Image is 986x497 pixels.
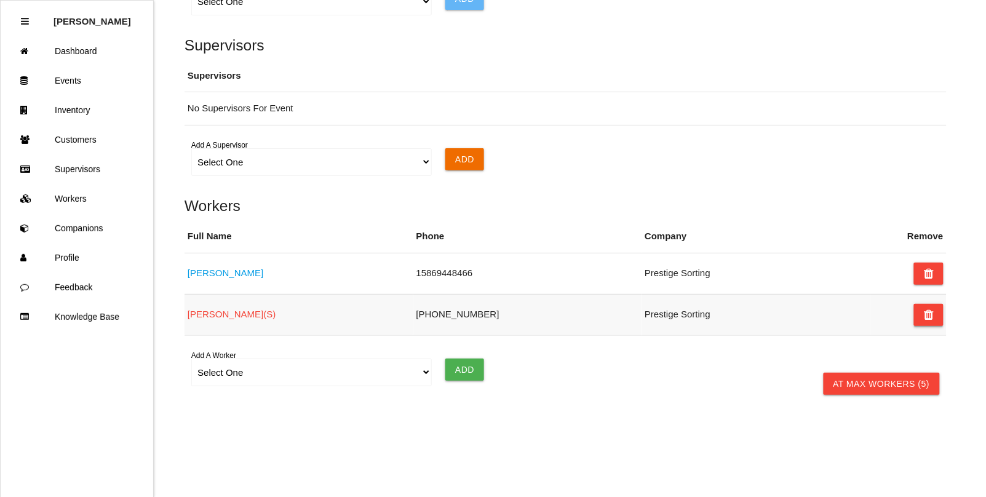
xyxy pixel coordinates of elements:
a: Dashboard [1,36,153,66]
td: [PHONE_NUMBER] [413,294,642,335]
a: Supervisors [1,154,153,184]
label: Add A Supervisor [191,140,248,151]
a: At Max Workers (5) [824,373,940,395]
td: 15869448466 [413,253,642,294]
a: Inventory [1,95,153,125]
td: Prestige Sorting [642,253,870,294]
th: Company [642,220,870,253]
div: Close [21,7,29,36]
a: Customers [1,125,153,154]
h5: Supervisors [185,37,947,54]
a: [PERSON_NAME](S) [188,309,276,319]
a: Companions [1,213,153,243]
th: Supervisors [185,60,947,92]
a: Profile [1,243,153,272]
th: Remove [905,220,947,253]
td: Prestige Sorting [642,294,870,335]
label: Add A Worker [191,350,236,361]
h5: Workers [185,197,947,214]
td: No Supervisors For Event [185,92,947,125]
input: Add [445,359,484,381]
input: Add [445,148,484,170]
a: [PERSON_NAME] [188,268,263,278]
p: Rosie Blandino [54,7,131,26]
a: Events [1,66,153,95]
a: Workers [1,184,153,213]
th: Phone [413,220,642,253]
a: Feedback [1,272,153,302]
a: Knowledge Base [1,302,153,332]
th: Full Name [185,220,413,253]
